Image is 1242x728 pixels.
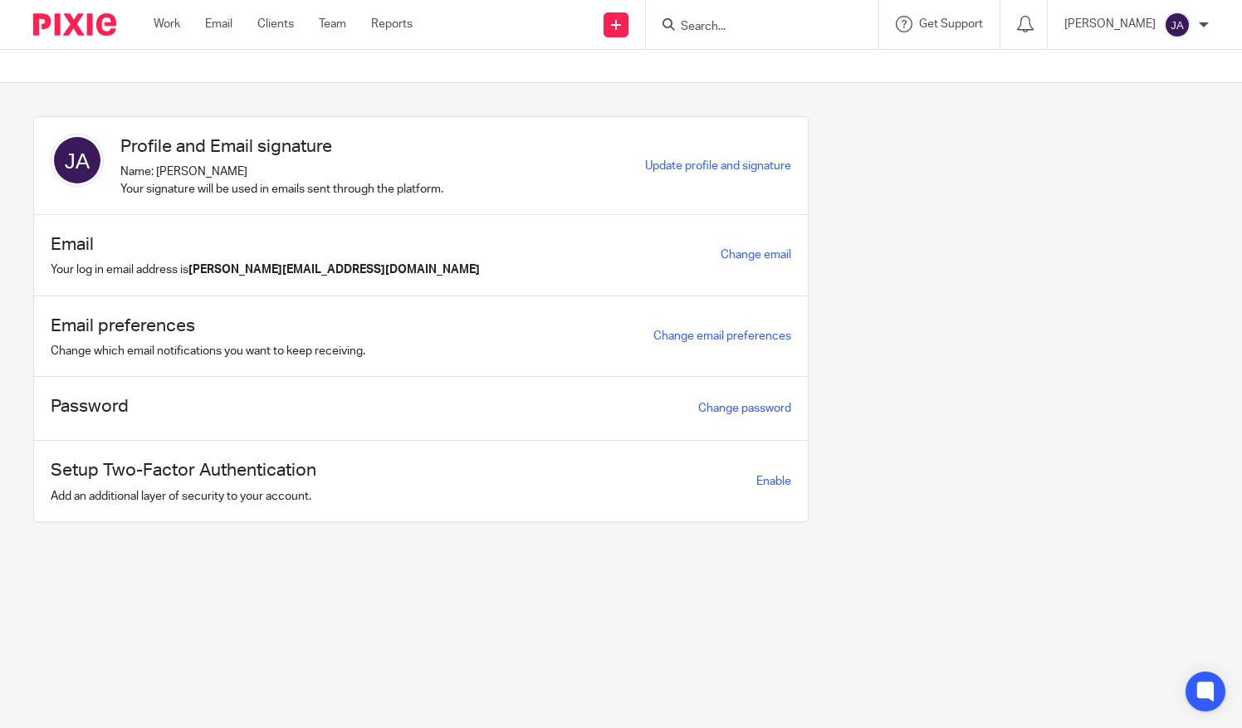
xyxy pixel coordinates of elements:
[33,13,116,36] img: Pixie
[756,476,791,487] span: Enable
[154,16,180,32] a: Work
[919,18,983,30] span: Get Support
[51,343,365,359] p: Change which email notifications you want to keep receiving.
[51,232,480,257] h1: Email
[51,393,129,419] h1: Password
[653,330,791,342] a: Change email preferences
[51,457,316,483] h1: Setup Two-Factor Authentication
[1164,12,1191,38] img: svg%3E
[319,16,346,32] a: Team
[645,160,791,172] a: Update profile and signature
[257,16,294,32] a: Clients
[120,164,443,198] p: Name: [PERSON_NAME] Your signature will be used in emails sent through the platform.
[51,313,365,339] h1: Email preferences
[51,134,104,187] img: svg%3E
[698,403,791,414] a: Change password
[371,16,413,32] a: Reports
[721,249,791,261] a: Change email
[51,261,480,278] p: Your log in email address is
[205,16,232,32] a: Email
[679,20,829,35] input: Search
[188,264,480,276] b: [PERSON_NAME][EMAIL_ADDRESS][DOMAIN_NAME]
[51,488,316,505] p: Add an additional layer of security to your account.
[1064,16,1156,32] p: [PERSON_NAME]
[120,134,443,159] h1: Profile and Email signature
